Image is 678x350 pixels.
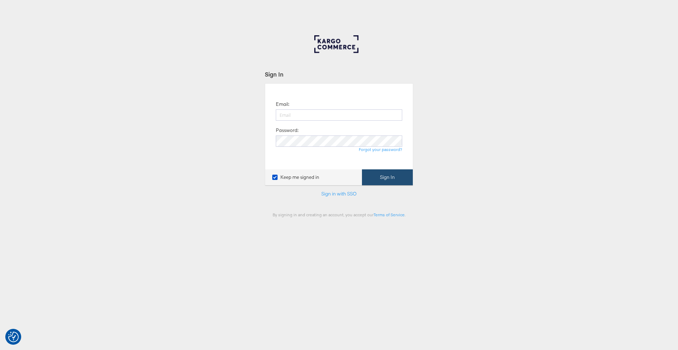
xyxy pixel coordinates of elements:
img: Revisit consent button [8,332,19,342]
label: Keep me signed in [272,174,319,181]
div: By signing in and creating an account, you accept our . [265,212,413,217]
a: Sign in with SSO [321,191,357,197]
a: Forgot your password? [359,147,402,152]
a: Terms of Service [374,212,405,217]
input: Email [276,109,402,121]
button: Sign In [362,169,413,185]
div: Sign In [265,70,413,78]
label: Email: [276,101,289,108]
button: Consent Preferences [8,332,19,342]
label: Password: [276,127,298,134]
